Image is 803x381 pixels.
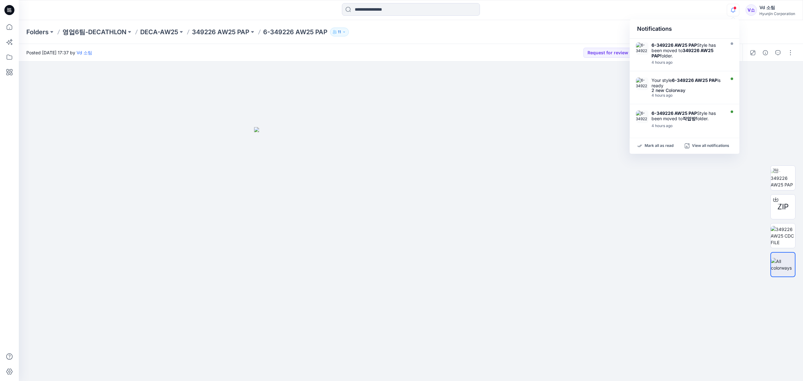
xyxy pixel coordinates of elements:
div: Style has been moved to folder. [651,42,724,58]
img: All colorways [771,258,795,271]
strong: 6-349226 AW25 PAP [672,78,717,83]
img: 6-349226 AW25 PAP [636,42,648,55]
button: Details [760,48,770,58]
p: View all notifications [692,143,729,149]
p: 6-349226 AW25 PAP [263,28,327,36]
div: Your style is ready [651,78,724,88]
div: Hyunjin Corporation [759,11,795,16]
img: eyJhbGciOiJIUzI1NiIsImtpZCI6IjAiLCJzbHQiOiJzZXMiLCJ0eXAiOiJKV1QifQ.eyJkYXRhIjp7InR5cGUiOiJzdG9yYW... [254,127,568,381]
div: Friday, September 26, 2025 09:23 [651,124,724,128]
img: 6-349226 AW25 PAP [771,168,795,188]
img: 6-349226 AW25 PAP [636,78,648,90]
a: 349226 AW25 PAP [192,28,249,36]
button: 11 [330,28,349,36]
p: Mark all as read [645,143,673,149]
p: 11 [338,29,341,35]
div: Friday, September 26, 2025 10:05 [651,60,724,65]
div: Style has been moved to folder. [651,110,724,122]
div: Friday, September 26, 2025 10:02 [651,93,724,98]
a: DECA-AW25 [140,28,178,36]
img: 349226 AW25 CDC FILE [771,226,795,246]
strong: 작업방 [683,116,696,121]
strong: 349226 AW25 PAP [651,48,714,58]
strong: 6-349226 AW25 PAP [651,110,697,116]
a: Folders [26,28,49,36]
div: Vd 소팀 [759,4,795,11]
div: 2 new Colorway [651,88,724,93]
div: Notifications [630,19,739,39]
span: ZIP [777,201,789,212]
div: V소 [746,4,757,16]
span: Posted [DATE] 17:37 by [26,49,92,56]
a: 영업6팀-DECATHLON [62,28,126,36]
a: Vd 소팀 [77,50,92,55]
strong: 6-349226 AW25 PAP [651,42,697,48]
img: 6-349226 AW25 PAP [636,110,648,123]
